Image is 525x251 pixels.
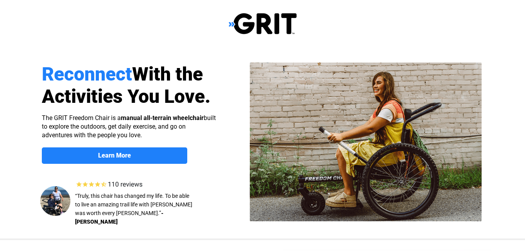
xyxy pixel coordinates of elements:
[42,63,132,85] span: Reconnect
[121,114,204,122] strong: manual all-terrain wheelchair
[42,85,211,108] span: Activities You Love.
[75,193,192,216] span: “Truly, this chair has changed my life. To be able to live an amazing trail life with [PERSON_NAM...
[98,152,131,159] strong: Learn More
[42,114,216,139] span: The GRIT Freedom Chair is a built to explore the outdoors, get daily exercise, and go on adventur...
[42,147,187,164] a: Learn More
[132,63,203,85] span: With the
